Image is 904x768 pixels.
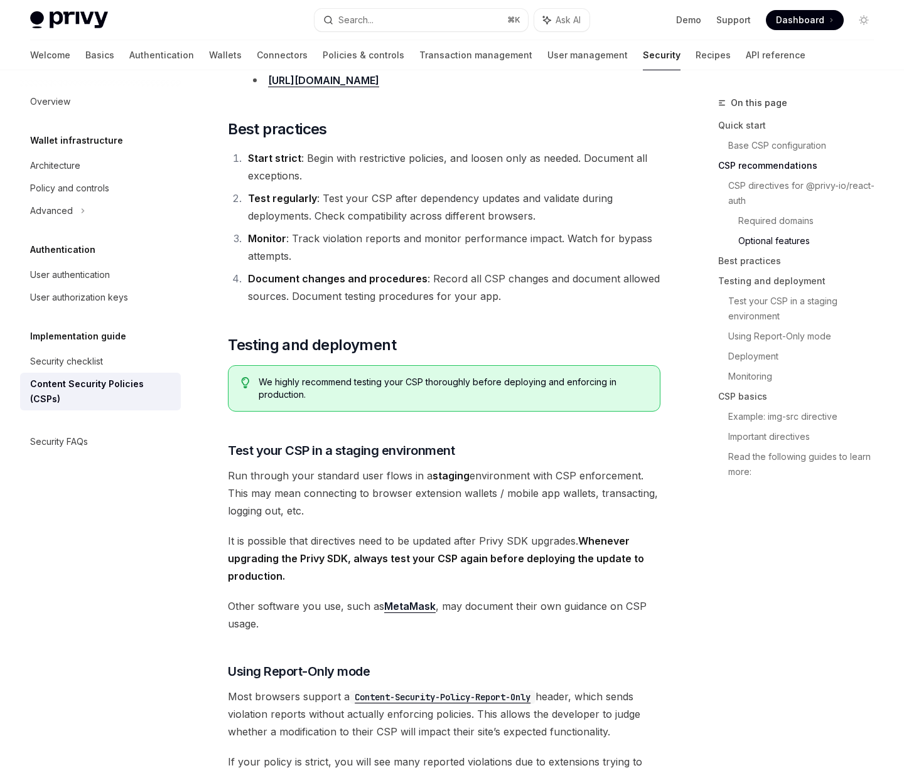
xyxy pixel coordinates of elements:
[259,376,647,401] span: We highly recommend testing your CSP thoroughly before deploying and enforcing in production.
[534,9,589,31] button: Ask AI
[728,427,884,447] a: Important directives
[30,94,70,109] div: Overview
[209,40,242,70] a: Wallets
[228,535,644,582] strong: Whenever upgrading the Privy SDK, always test your CSP again before deploying the update to produ...
[244,230,660,265] li: : Track violation reports and monitor performance impact. Watch for bypass attempts.
[728,291,884,326] a: Test your CSP in a staging environment
[20,90,181,113] a: Overview
[30,434,88,449] div: Security FAQs
[728,407,884,427] a: Example: img-src directive
[248,272,428,285] strong: Document changes and procedures
[248,152,301,164] strong: Start strict
[30,133,123,148] h5: Wallet infrastructure
[738,231,884,251] a: Optional features
[30,181,109,196] div: Policy and controls
[30,203,73,218] div: Advanced
[30,242,95,257] h5: Authentication
[248,232,286,245] strong: Monitor
[257,40,308,70] a: Connectors
[350,690,535,704] code: Content-Security-Policy-Report-Only
[315,9,527,31] button: Search...⌘K
[746,40,805,70] a: API reference
[85,40,114,70] a: Basics
[419,40,532,70] a: Transaction management
[30,158,80,173] div: Architecture
[30,267,110,282] div: User authentication
[350,690,535,703] a: Content-Security-Policy-Report-Only
[507,15,520,25] span: ⌘ K
[228,442,455,459] span: Test your CSP in a staging environment
[728,176,884,211] a: CSP directives for @privy-io/react-auth
[30,376,173,407] div: Content Security Policies (CSPs)
[20,286,181,309] a: User authorization keys
[728,326,884,346] a: Using Report-Only mode
[30,290,128,305] div: User authorization keys
[228,597,660,632] span: Other software you use, such as , may document their own guidance on CSP usage.
[728,366,884,387] a: Monitoring
[643,40,681,70] a: Security
[228,532,660,585] span: It is possible that directives need to be updated after Privy SDK upgrades.
[718,115,884,136] a: Quick start
[30,40,70,70] a: Welcome
[547,40,628,70] a: User management
[718,271,884,291] a: Testing and deployment
[556,14,581,26] span: Ask AI
[241,377,250,388] svg: Tip
[433,469,470,482] strong: staging
[776,14,824,26] span: Dashboard
[718,156,884,176] a: CSP recommendations
[728,136,884,156] a: Base CSP configuration
[323,40,404,70] a: Policies & controls
[20,177,181,200] a: Policy and controls
[20,154,181,177] a: Architecture
[244,149,660,184] li: : Begin with restrictive policies, and loosen only as needed. Document all exceptions.
[718,387,884,407] a: CSP basics
[718,251,884,271] a: Best practices
[728,447,884,482] a: Read the following guides to learn more:
[20,350,181,373] a: Security checklist
[854,10,874,30] button: Toggle dark mode
[696,40,731,70] a: Recipes
[676,14,701,26] a: Demo
[738,211,884,231] a: Required domains
[30,11,108,29] img: light logo
[228,467,660,520] span: Run through your standard user flows in a environment with CSP enforcement. This may mean connect...
[228,688,660,740] span: Most browsers support a header, which sends violation reports without actually enforcing policies...
[129,40,194,70] a: Authentication
[20,373,181,410] a: Content Security Policies (CSPs)
[268,74,379,87] a: [URL][DOMAIN_NAME]
[228,119,327,139] span: Best practices
[30,354,103,369] div: Security checklist
[228,335,396,355] span: Testing and deployment
[716,14,751,26] a: Support
[30,329,126,344] h5: Implementation guide
[228,663,370,680] span: Using Report-Only mode
[244,270,660,305] li: : Record all CSP changes and document allowed sources. Document testing procedures for your app.
[244,189,660,225] li: : Test your CSP after dependency updates and validate during deployments. Check compatibility acr...
[731,95,787,110] span: On this page
[20,430,181,453] a: Security FAQs
[248,192,317,205] strong: Test regularly
[384,600,436,613] a: MetaMask
[728,346,884,366] a: Deployment
[338,13,374,28] div: Search...
[766,10,844,30] a: Dashboard
[20,264,181,286] a: User authentication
